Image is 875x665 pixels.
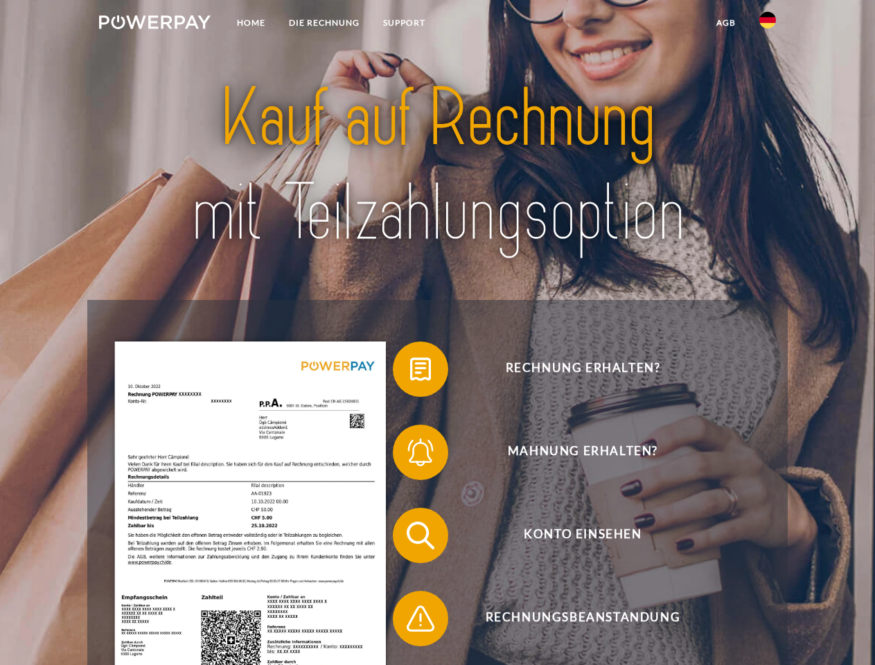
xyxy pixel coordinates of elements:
a: DIE RECHNUNG [277,10,371,35]
button: Mahnung erhalten? [393,425,753,480]
button: Rechnung erhalten? [393,342,753,397]
img: logo-powerpay-white.svg [99,15,211,29]
img: title-powerpay_de.svg [132,66,743,265]
a: agb [705,10,748,35]
button: Konto einsehen [393,508,753,563]
img: qb_bill.svg [403,352,438,387]
img: qb_warning.svg [403,601,438,636]
img: qb_search.svg [403,518,438,553]
span: Mahnung erhalten? [413,425,752,480]
span: Konto einsehen [413,508,752,563]
span: Rechnung erhalten? [413,342,752,397]
img: qb_bell.svg [403,435,438,470]
span: Rechnungsbeanstandung [413,591,752,646]
a: SUPPORT [371,10,437,35]
a: Home [225,10,277,35]
img: de [759,12,776,28]
button: Rechnungsbeanstandung [393,591,753,646]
